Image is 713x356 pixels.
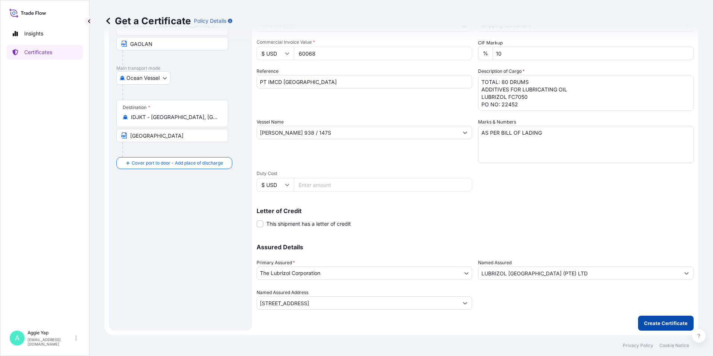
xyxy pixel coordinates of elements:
[123,104,150,110] div: Destination
[257,208,694,214] p: Letter of Credit
[478,118,516,126] label: Marks & Numbers
[478,68,525,75] label: Description of Cargo
[116,71,170,85] button: Select transport
[15,334,19,342] span: A
[478,266,680,280] input: Assured Name
[257,39,472,45] span: Commercial Invoice Value
[257,68,279,75] label: Reference
[257,118,284,126] label: Vessel Name
[638,316,694,331] button: Create Certificate
[104,15,191,27] p: Get a Certificate
[458,296,472,310] button: Show suggestions
[24,49,52,56] p: Certificates
[478,259,512,266] label: Named Assured
[24,30,43,37] p: Insights
[6,45,83,60] a: Certificates
[194,17,226,25] p: Policy Details
[478,47,493,60] div: %
[680,266,693,280] button: Show suggestions
[257,289,308,296] label: Named Assured Address
[28,330,74,336] p: Aggie Yap
[644,319,688,327] p: Create Certificate
[257,296,458,310] input: Named Assured Address
[28,337,74,346] p: [EMAIL_ADDRESS][DOMAIN_NAME]
[260,269,320,277] span: The Lubrizol Corporation
[478,39,503,47] label: CIF Markup
[257,244,694,250] p: Assured Details
[257,126,458,139] input: Type to search vessel name or IMO
[493,47,694,60] input: Enter percentage between 0 and 24%
[294,178,472,191] input: Enter amount
[126,74,160,82] span: Ocean Vessel
[116,65,245,71] p: Main transport mode
[257,259,295,266] span: Primary Assured
[257,75,472,88] input: Enter booking reference
[659,343,689,349] a: Cookie Notice
[257,171,472,177] span: Duty Cost
[131,113,219,121] input: Destination
[132,159,223,167] span: Cover port to door - Add place of discharge
[458,126,472,139] button: Show suggestions
[116,37,228,50] input: Text to appear on certificate
[623,343,653,349] a: Privacy Policy
[266,220,351,228] span: This shipment has a letter of credit
[116,157,232,169] button: Cover port to door - Add place of discharge
[294,47,472,60] input: Enter amount
[257,266,472,280] button: The Lubrizol Corporation
[6,26,83,41] a: Insights
[116,129,228,142] input: Text to appear on certificate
